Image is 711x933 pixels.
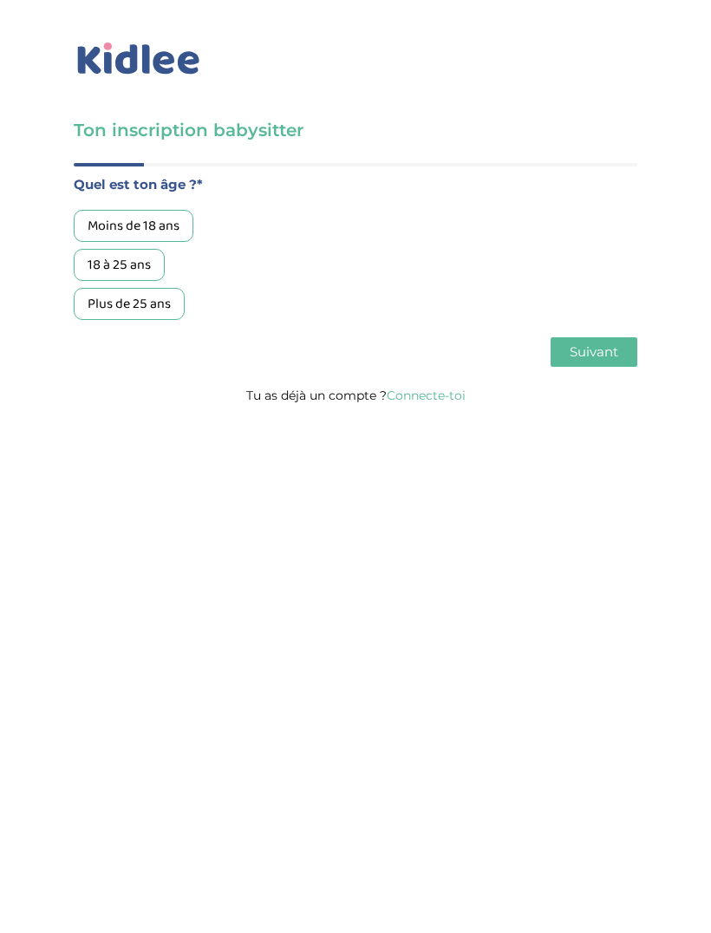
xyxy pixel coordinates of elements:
h3: Ton inscription babysitter [74,118,637,142]
img: logo_kidlee_bleu [74,39,204,79]
button: Précédent [74,337,155,367]
div: Plus de 25 ans [74,288,185,320]
label: Quel est ton âge ?* [74,173,637,196]
span: Suivant [570,343,618,360]
a: Connecte-toi [387,388,466,403]
p: Tu as déjà un compte ? [74,384,637,407]
button: Suivant [551,337,637,367]
div: Moins de 18 ans [74,210,193,242]
div: 18 à 25 ans [74,249,165,281]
